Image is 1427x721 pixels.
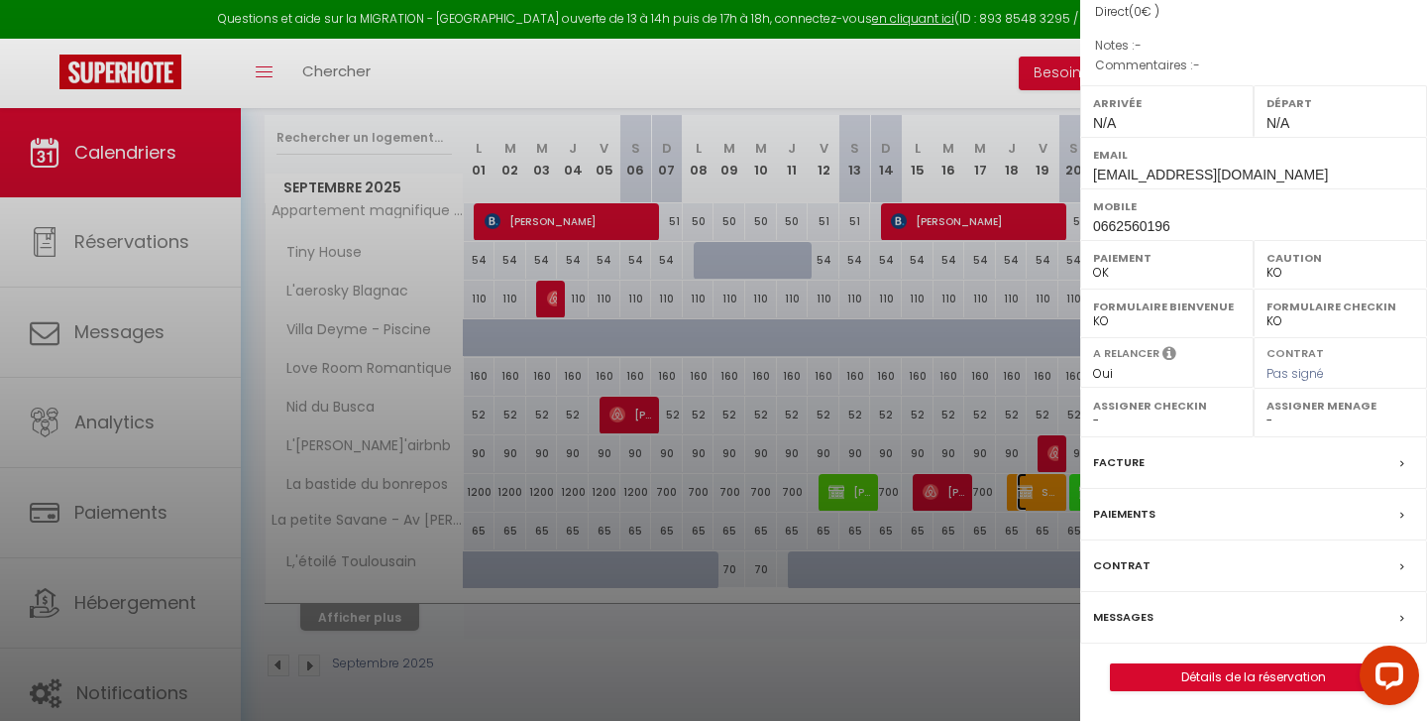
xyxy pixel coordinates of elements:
span: 0 [1134,3,1142,20]
div: Direct [1095,3,1412,22]
label: A relancer [1093,345,1159,362]
label: Messages [1093,607,1153,628]
label: Départ [1266,93,1414,113]
span: Pas signé [1266,365,1324,382]
button: Détails de la réservation [1110,663,1397,691]
span: [EMAIL_ADDRESS][DOMAIN_NAME] [1093,167,1328,182]
iframe: LiveChat chat widget [1344,638,1427,721]
label: Caution [1266,248,1414,268]
p: Notes : [1095,36,1412,56]
label: Paiement [1093,248,1241,268]
label: Assigner Menage [1266,396,1414,416]
p: Commentaires : [1095,56,1412,75]
label: Contrat [1093,555,1151,576]
label: Formulaire Bienvenue [1093,297,1241,316]
label: Paiements [1093,504,1155,525]
i: Sélectionner OUI si vous souhaiter envoyer les séquences de messages post-checkout [1162,345,1176,367]
label: Mobile [1093,196,1414,216]
label: Arrivée [1093,93,1241,113]
label: Contrat [1266,345,1324,358]
span: ( € ) [1129,3,1159,20]
label: Formulaire Checkin [1266,297,1414,316]
span: - [1135,37,1142,54]
span: N/A [1093,115,1116,131]
span: 0662560196 [1093,218,1170,234]
span: N/A [1266,115,1289,131]
span: - [1193,57,1200,73]
a: Détails de la réservation [1111,664,1396,690]
label: Email [1093,145,1414,165]
label: Facture [1093,452,1145,473]
label: Assigner Checkin [1093,396,1241,416]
